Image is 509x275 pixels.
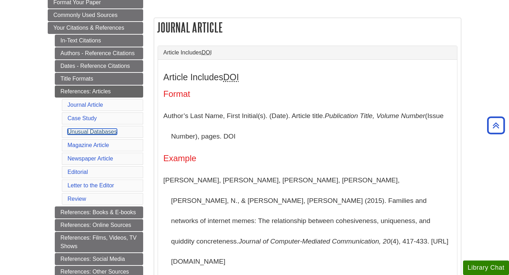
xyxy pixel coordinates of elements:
h3: Article Includes [163,72,452,82]
a: Article IncludesDOI [163,49,452,56]
a: References: Online Sources [55,219,143,231]
a: Commonly Used Sources [48,9,143,21]
p: [PERSON_NAME], [PERSON_NAME], [PERSON_NAME], [PERSON_NAME], [PERSON_NAME], N., & [PERSON_NAME], [... [163,170,452,272]
a: Magazine Article [68,142,109,148]
button: Library Chat [463,261,509,275]
h4: Example [163,154,452,163]
a: Your Citations & References [48,22,143,34]
a: Unusual Databases [68,129,117,135]
i: Publication Title, Volume Number [325,112,425,119]
a: Dates - Reference Citations [55,60,143,72]
abbr: Digital Object Identifier. This is the string of numbers associated with a particular article. No... [223,72,239,82]
a: References: Films, Videos, TV Shows [55,232,143,252]
a: References: Articles [55,86,143,98]
a: Authors - Reference Citations [55,47,143,59]
span: Commonly Used Sources [53,12,117,18]
a: Case Study [68,115,97,121]
a: Back to Top [485,121,507,130]
h4: Format [163,89,452,99]
a: Editorial [68,169,88,175]
i: Journal of Computer-Mediated Communication, 20 [239,238,390,245]
a: Letter to the Editor [68,182,114,188]
a: References: Books & E-books [55,206,143,218]
h2: Journal Article [154,18,461,37]
a: Newspaper Article [68,156,113,162]
a: Journal Article [68,102,103,108]
a: Title Formats [55,73,143,85]
abbr: Digital Object Identifier. This is the string of numbers associated with a particular article. No... [202,49,212,55]
span: Your Citations & References [53,25,124,31]
a: Review [68,196,86,202]
p: Author’s Last Name, First Initial(s). (Date). Article title. (Issue Number), pages. DOI [163,106,452,146]
a: References: Social Media [55,253,143,265]
a: In-Text Citations [55,35,143,47]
